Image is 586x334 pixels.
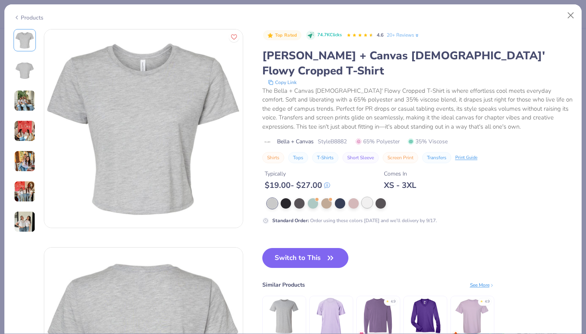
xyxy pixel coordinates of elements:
img: User generated content [14,120,35,142]
button: T-Shirts [312,152,338,163]
a: 20+ Reviews [387,31,420,39]
span: Bella + Canvas [277,137,314,146]
div: ★ [386,299,389,302]
img: Back [15,61,34,80]
button: Tops [288,152,308,163]
button: Close [563,8,578,23]
button: Shirts [262,152,284,163]
div: Print Guide [455,154,478,161]
div: Order using these colors [DATE] and we’ll delivery by 9/17. [272,217,437,224]
img: Front [44,29,243,228]
div: [PERSON_NAME] + Canvas [DEMOGRAPHIC_DATA]' Flowy Cropped T-Shirt [262,48,573,78]
div: 4.6 Stars [346,29,374,42]
span: 35% Viscose [408,137,448,146]
div: 4.9 [485,299,490,305]
span: Top Rated [275,33,297,37]
div: 4.9 [391,299,395,305]
button: Like [229,32,239,42]
button: Screen Print [383,152,418,163]
button: Badge Button [263,30,301,41]
button: Switch to This [262,248,349,268]
div: Products [14,14,43,22]
img: User generated content [14,90,35,111]
div: Typically [265,170,330,178]
span: 74.7K Clicks [317,32,342,39]
div: XS - 3XL [384,180,416,190]
span: 4.6 [377,32,383,38]
div: The Bella + Canvas [DEMOGRAPHIC_DATA]' Flowy Cropped T-Shirt is where effortless cool meets every... [262,86,573,131]
button: Short Sleeve [342,152,379,163]
span: Style B8882 [318,137,347,146]
img: Front [15,31,34,50]
div: ★ [480,299,483,302]
span: 65% Polyester [356,137,400,146]
div: See More [470,281,494,289]
img: Top Rated sort [267,32,273,39]
img: User generated content [14,150,35,172]
strong: Standard Order : [272,217,309,224]
div: $ 19.00 - $ 27.00 [265,180,330,190]
div: Comes In [384,170,416,178]
button: copy to clipboard [265,78,299,86]
div: Similar Products [262,281,305,289]
img: User generated content [14,211,35,232]
img: brand logo [262,139,273,145]
img: User generated content [14,181,35,202]
button: Transfers [422,152,451,163]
